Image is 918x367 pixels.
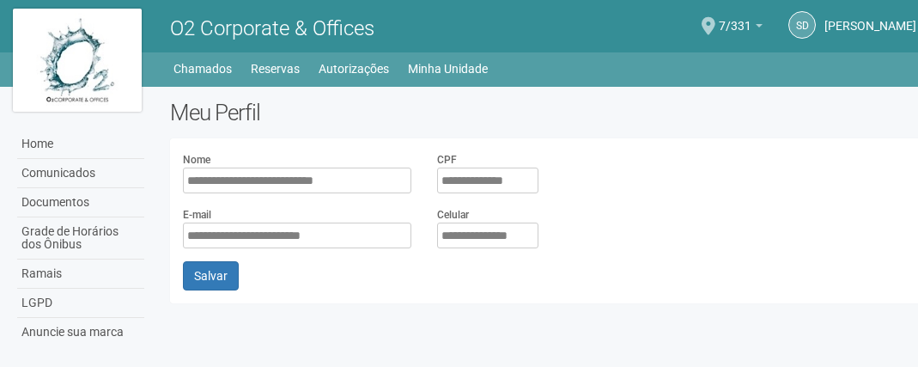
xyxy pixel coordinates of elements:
span: O2 Corporate & Offices [170,16,374,40]
button: Salvar [183,261,239,291]
a: Autorizações [319,57,389,81]
span: SecreDiego de Azevedo Afonso [824,3,916,33]
a: LGPD [17,289,144,318]
label: Nome [183,152,210,168]
label: Celular [437,207,469,223]
a: Home [17,130,144,159]
label: E-mail [183,207,211,223]
a: Grade de Horários dos Ônibus [17,217,144,260]
img: logo.jpg [13,9,142,112]
a: 7/331 [719,21,763,35]
span: 7/331 [719,3,751,33]
a: Comunicados [17,159,144,188]
a: Sd [788,11,816,39]
a: Ramais [17,260,144,289]
a: Reservas [251,57,300,81]
label: CPF [437,152,457,168]
a: Documentos [17,188,144,217]
a: Anuncie sua marca [17,318,144,346]
a: Minha Unidade [408,57,488,81]
a: Chamados [173,57,232,81]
